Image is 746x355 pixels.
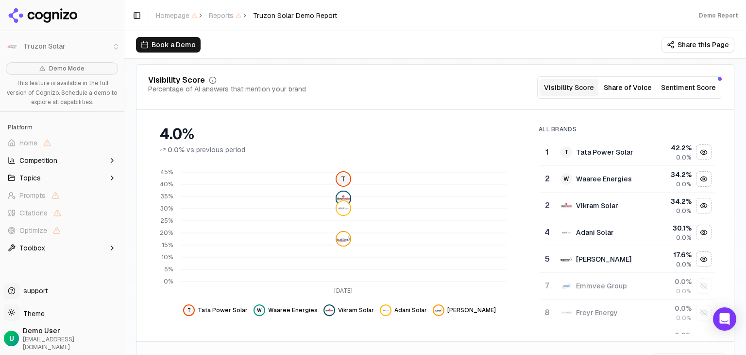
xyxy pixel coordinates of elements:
[543,173,551,185] div: 2
[156,11,197,20] span: Homepage
[136,37,201,53] button: Book a Demo
[560,253,572,265] img: mahindra susten
[676,154,692,161] span: 0.0%
[540,246,714,273] tr: 5mahindra susten[PERSON_NAME]17.6%0.0%Hide mahindra susten data
[156,11,337,20] nav: breadcrumb
[696,171,712,187] button: Hide waaree energies data
[598,79,657,96] button: Share of Voice
[540,326,714,353] tr: 0.0%Show gse renewables data
[325,306,333,314] img: vikram solar
[543,307,551,319] div: 8
[19,156,57,165] span: Competition
[255,306,263,314] span: W
[380,304,427,316] button: Hide adani solar data
[323,304,374,316] button: Hide vikram solar data
[676,261,692,268] span: 0.0%
[696,305,712,320] button: Show freyr energy data
[576,281,627,291] div: Emmvee Group
[540,79,598,96] button: Visibility Score
[543,227,551,238] div: 4
[540,193,714,219] tr: 2vikram solarVikram Solar34.2%0.0%Hide vikram solar data
[334,287,353,295] tspan: [DATE]
[543,146,551,158] div: 1
[540,219,714,246] tr: 4adani solarAdani Solar30.1%0.0%Hide adani solar data
[576,201,618,211] div: Vikram Solar
[696,144,712,160] button: Hide tata power solar data
[560,280,572,292] img: emmvee group
[560,146,572,158] span: T
[209,11,241,20] span: Reports
[4,120,120,135] div: Platform
[540,139,714,166] tr: 1TTata Power Solar42.2%0.0%Hide tata power solar data
[540,166,714,193] tr: 2WWaaree Energies34.2%0.0%Hide waaree energies data
[647,143,691,153] div: 42.2 %
[696,278,712,294] button: Show emmvee group data
[576,228,614,237] div: Adani Solar
[4,153,120,168] button: Competition
[576,308,618,318] div: Freyr Energy
[185,306,193,314] span: T
[576,174,632,184] div: Waaree Energies
[676,234,692,242] span: 0.0%
[647,303,691,313] div: 0.0 %
[647,277,691,286] div: 0.0 %
[161,193,173,201] tspan: 35%
[4,240,120,256] button: Toolbox
[696,198,712,213] button: Hide vikram solar data
[647,330,691,340] div: 0.0 %
[382,306,390,314] img: adani solar
[676,287,692,295] span: 0.0%
[148,76,205,84] div: Visibility Score
[19,243,45,253] span: Toolbox
[696,251,712,267] button: Hide mahindra susten data
[337,172,350,186] span: T
[23,326,120,336] span: Demo User
[164,278,173,286] tspan: 0%
[254,304,318,316] button: Hide waaree energies data
[394,306,427,314] span: Adani Solar
[543,200,551,212] div: 2
[676,207,692,215] span: 0.0%
[543,253,551,265] div: 5
[162,242,173,249] tspan: 15%
[186,145,245,155] span: vs previous period
[713,307,736,331] div: Open Intercom Messenger
[160,169,173,177] tspan: 45%
[661,37,734,53] button: Share this Page
[19,309,45,318] span: Theme
[160,205,173,213] tspan: 30%
[19,173,41,183] span: Topics
[49,65,85,72] span: Demo Mode
[338,306,374,314] span: Vikram Solar
[253,11,337,20] span: Truzon Solar Demo Report
[19,286,48,296] span: support
[4,170,120,186] button: Topics
[539,125,714,133] div: All Brands
[337,202,350,215] img: adani solar
[696,332,712,347] button: Show gse renewables data
[160,230,173,237] tspan: 20%
[19,191,46,200] span: Prompts
[647,250,691,260] div: 17.6 %
[19,138,37,148] span: Home
[560,307,572,319] img: freyr energy
[162,254,173,262] tspan: 10%
[647,223,691,233] div: 30.1 %
[160,217,173,225] tspan: 25%
[647,196,691,206] div: 34.2 %
[676,180,692,188] span: 0.0%
[433,304,496,316] button: Hide mahindra susten data
[337,192,350,205] img: vikram solar
[560,227,572,238] img: adani solar
[23,336,120,351] span: [EMAIL_ADDRESS][DOMAIN_NAME]
[148,84,306,94] div: Percentage of AI answers that mention your brand
[576,147,633,157] div: Tata Power Solar
[160,181,173,189] tspan: 40%
[183,304,248,316] button: Hide tata power solar data
[447,306,496,314] span: [PERSON_NAME]
[268,306,318,314] span: Waaree Energies
[543,280,551,292] div: 7
[576,254,632,264] div: [PERSON_NAME]
[198,306,248,314] span: Tata Power Solar
[647,170,691,179] div: 34.2 %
